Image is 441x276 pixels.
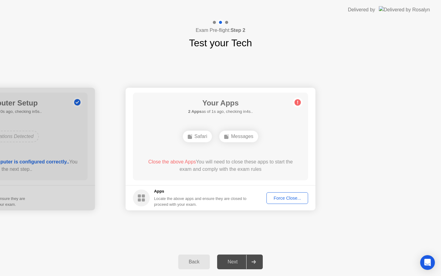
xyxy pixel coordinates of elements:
[196,27,245,34] h4: Exam Pre-flight:
[266,192,308,204] button: Force Close...
[154,188,247,194] h5: Apps
[420,255,435,270] div: Open Intercom Messenger
[154,196,247,207] div: Locate the above apps and ensure they are closed to proceed with your exam.
[379,6,430,13] img: Delivered by Rosalyn
[188,109,253,115] h5: as of 1s ago, checking in4s..
[183,131,212,142] div: Safari
[189,36,252,50] h1: Test your Tech
[188,98,253,109] h1: Your Apps
[148,159,196,164] span: Close the above Apps
[348,6,375,13] div: Delivered by
[219,131,258,142] div: Messages
[178,255,210,269] button: Back
[180,259,208,265] div: Back
[231,28,245,33] b: Step 2
[217,255,263,269] button: Next
[188,109,202,114] b: 2 Apps
[219,259,246,265] div: Next
[142,158,300,173] div: You will need to close these apps to start the exam and comply with the exam rules
[269,196,306,201] div: Force Close...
